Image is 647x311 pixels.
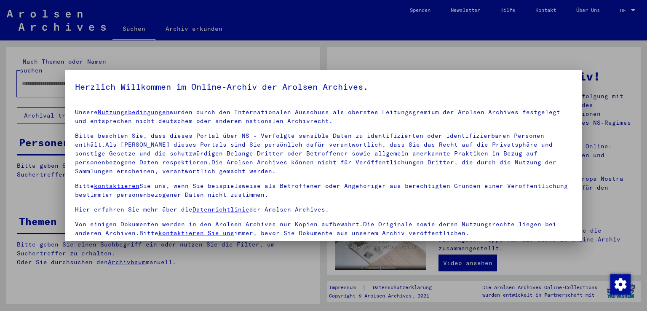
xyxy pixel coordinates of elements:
h5: Herzlich Willkommen im Online-Archiv der Arolsen Archives. [75,80,572,94]
p: Bitte Sie uns, wenn Sie beispielsweise als Betroffener oder Angehöriger aus berechtigten Gründen ... [75,182,572,199]
a: kontaktieren [94,182,139,190]
a: kontaktieren Sie uns [158,229,234,237]
p: Hier erfahren Sie mehr über die der Arolsen Archives. [75,205,572,214]
a: Nutzungsbedingungen [98,108,170,116]
a: Datenrichtlinie [192,206,249,213]
img: Zustimmung ändern [610,274,631,295]
p: Unsere wurden durch den Internationalen Ausschuss als oberstes Leitungsgremium der Arolsen Archiv... [75,108,572,126]
p: Bitte beachten Sie, dass dieses Portal über NS - Verfolgte sensible Daten zu identifizierten oder... [75,131,572,176]
p: Von einigen Dokumenten werden in den Arolsen Archives nur Kopien aufbewahrt.Die Originale sowie d... [75,220,572,238]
